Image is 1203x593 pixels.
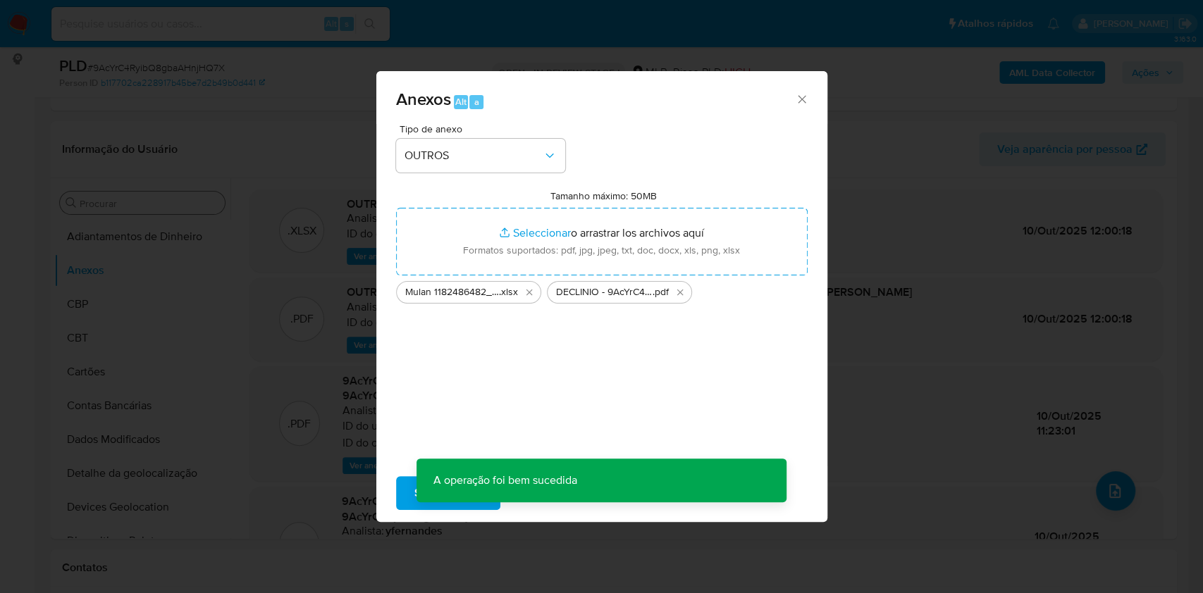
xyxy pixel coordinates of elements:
[396,87,451,111] span: Anexos
[396,476,500,510] button: Subir arquivo
[521,284,538,301] button: Eliminar Mulan 1182486482_2025_10_10_08_33_41.xlsx
[550,189,657,202] label: Tamanho máximo: 50MB
[556,285,653,299] span: DECLINIO - 9AcYrC4RyibQ8gbaAHnjHQ7X - CPF 30580037819 - [PERSON_NAME] [PERSON_NAME]
[455,95,467,108] span: Alt
[405,285,499,299] span: Mulan 1182486482_2025_10_10_08_33_41
[400,124,569,134] span: Tipo de anexo
[653,285,669,299] span: .pdf
[524,477,570,508] span: Cancelar
[414,477,482,508] span: Subir arquivo
[396,275,808,304] ul: Archivos seleccionados
[672,284,689,301] button: Eliminar DECLINIO - 9AcYrC4RyibQ8gbaAHnjHQ7X - CPF 30580037819 - MARCOS ROBERTO IZAIAS.pdf
[417,458,594,502] p: A operação foi bem sucedida
[396,139,565,173] button: OUTROS
[474,95,479,108] span: a
[795,92,808,105] button: Cerrar
[405,149,543,163] span: OUTROS
[499,285,518,299] span: .xlsx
